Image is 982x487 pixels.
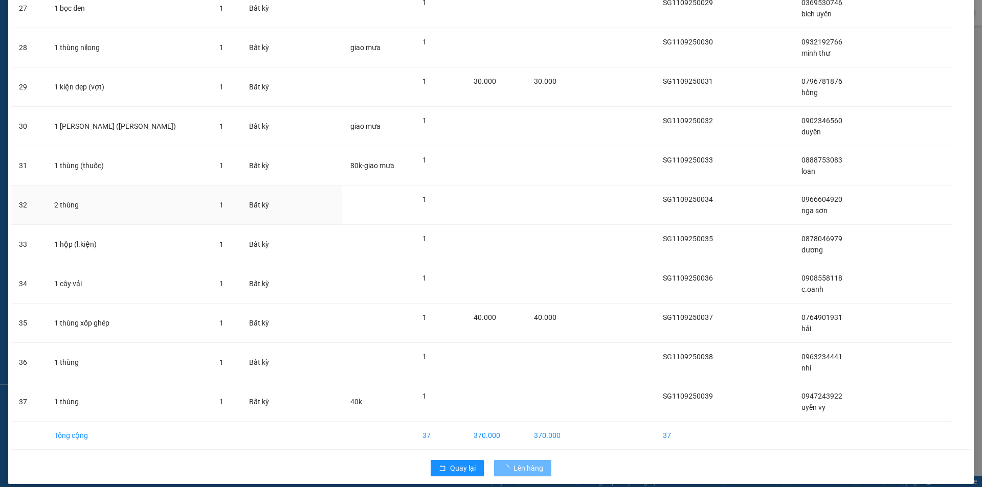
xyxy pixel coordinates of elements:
[422,195,427,203] span: 1
[801,246,823,254] span: dương
[46,107,211,146] td: 1 [PERSON_NAME] ([PERSON_NAME])
[219,358,224,366] span: 1
[801,128,821,136] span: duyên
[46,343,211,382] td: 1 thùng
[801,206,828,215] span: nga sơn
[663,313,713,321] span: SG1109250037
[502,465,514,472] span: loading
[219,280,224,288] span: 1
[241,146,284,185] td: Bất kỳ
[46,225,211,264] td: 1 hộp (l.kiện)
[663,117,713,125] span: SG1109250032
[801,403,825,411] span: uyển vy
[11,264,46,304] td: 34
[663,235,713,243] span: SG1109250035
[46,422,211,450] td: Tổng cộng
[11,382,46,422] td: 37
[219,398,224,406] span: 1
[241,382,284,422] td: Bất kỳ
[219,122,224,130] span: 1
[241,185,284,225] td: Bất kỳ
[46,382,211,422] td: 1 thùng
[350,122,381,130] span: giao mưa
[219,319,224,327] span: 1
[439,465,446,473] span: rollback
[11,67,46,107] td: 29
[11,146,46,185] td: 31
[241,67,284,107] td: Bất kỳ
[534,313,556,321] span: 40.000
[801,38,842,46] span: 0932192766
[219,83,224,91] span: 1
[46,264,211,304] td: 1 cây vải
[46,304,211,343] td: 1 thùng xốp ghép
[46,146,211,185] td: 1 thùng (thuốc)
[474,313,496,321] span: 40.000
[801,156,842,164] span: 0888753083
[11,304,46,343] td: 35
[241,107,284,146] td: Bất kỳ
[219,161,224,170] span: 1
[422,117,427,125] span: 1
[663,353,713,361] span: SG1109250038
[422,235,427,243] span: 1
[801,195,842,203] span: 0966604920
[46,28,211,67] td: 1 thùng nilong
[241,343,284,382] td: Bất kỳ
[801,353,842,361] span: 0963234441
[801,88,818,97] span: hồng
[422,77,427,85] span: 1
[801,235,842,243] span: 0878046979
[801,77,842,85] span: 0796781876
[241,264,284,304] td: Bất kỳ
[11,343,46,382] td: 36
[241,28,284,67] td: Bất kỳ
[474,77,496,85] span: 30.000
[241,225,284,264] td: Bất kỳ
[494,460,551,476] button: Lên hàng
[801,167,815,175] span: loan
[801,117,842,125] span: 0902346560
[350,398,362,406] span: 40k
[422,313,427,321] span: 1
[534,77,556,85] span: 30.000
[414,422,465,450] td: 37
[663,274,713,282] span: SG1109250036
[350,43,381,52] span: giao mưa
[219,201,224,209] span: 1
[801,324,811,333] span: hải
[11,107,46,146] td: 30
[801,364,811,372] span: nhi
[11,185,46,225] td: 32
[350,161,394,170] span: 80k-giao mưa
[801,274,842,282] span: 0908558118
[422,156,427,164] span: 1
[663,195,713,203] span: SG1109250034
[219,240,224,248] span: 1
[801,49,830,57] span: minh thư
[801,285,823,293] span: c.oanh
[11,225,46,264] td: 33
[801,392,842,400] span: 0947243922
[219,43,224,52] span: 1
[219,4,224,12] span: 1
[46,185,211,225] td: 2 thùng
[663,38,713,46] span: SG1109250030
[431,460,484,476] button: rollbackQuay lại
[422,274,427,282] span: 1
[241,304,284,343] td: Bất kỳ
[663,392,713,400] span: SG1109250039
[663,77,713,85] span: SG1109250031
[450,462,476,474] span: Quay lại
[465,422,526,450] td: 370.000
[655,422,734,450] td: 37
[422,353,427,361] span: 1
[801,10,832,18] span: bích uyên
[514,462,543,474] span: Lên hàng
[801,313,842,321] span: 0764901931
[46,67,211,107] td: 1 kiện dẹp (vợt)
[11,28,46,67] td: 28
[526,422,577,450] td: 370.000
[422,392,427,400] span: 1
[422,38,427,46] span: 1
